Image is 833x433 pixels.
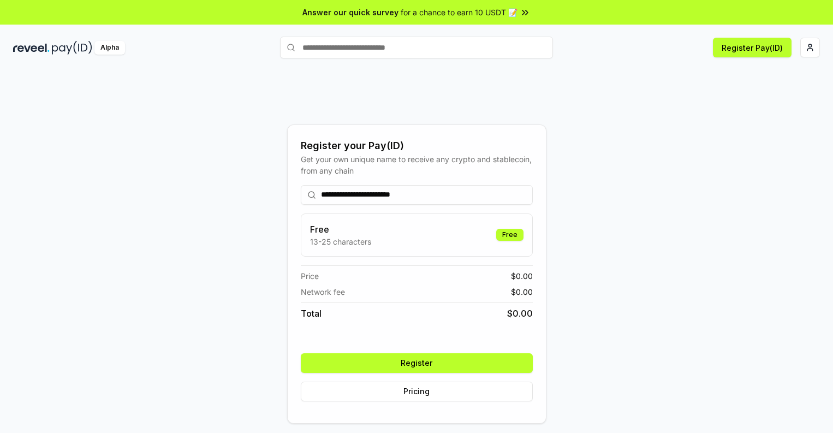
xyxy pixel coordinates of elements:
[301,353,533,373] button: Register
[301,270,319,282] span: Price
[301,307,322,320] span: Total
[310,236,371,247] p: 13-25 characters
[13,41,50,55] img: reveel_dark
[301,153,533,176] div: Get your own unique name to receive any crypto and stablecoin, from any chain
[507,307,533,320] span: $ 0.00
[301,382,533,401] button: Pricing
[713,38,792,57] button: Register Pay(ID)
[401,7,517,18] span: for a chance to earn 10 USDT 📝
[310,223,371,236] h3: Free
[301,286,345,298] span: Network fee
[511,270,533,282] span: $ 0.00
[94,41,125,55] div: Alpha
[496,229,523,241] div: Free
[511,286,533,298] span: $ 0.00
[52,41,92,55] img: pay_id
[301,138,533,153] div: Register your Pay(ID)
[302,7,398,18] span: Answer our quick survey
